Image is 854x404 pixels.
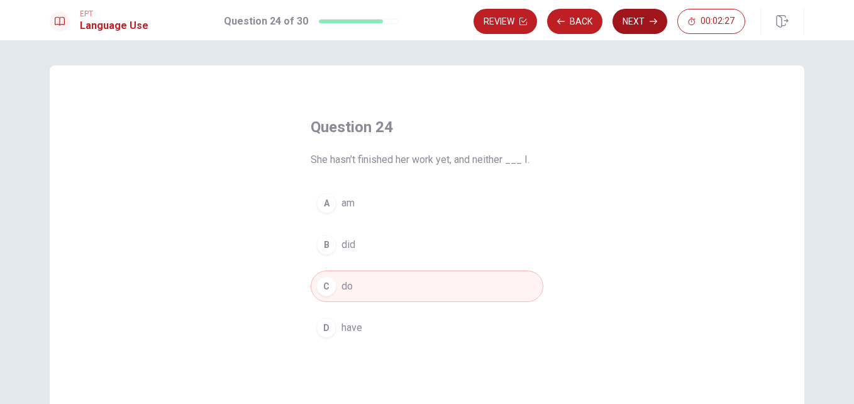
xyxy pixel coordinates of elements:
span: have [341,320,362,335]
button: Dhave [311,312,543,344]
span: did [341,237,355,252]
button: 00:02:27 [677,9,745,34]
span: EPT [80,9,148,18]
button: Bdid [311,229,543,261]
h1: Language Use [80,18,148,33]
h4: Question 24 [311,117,543,137]
span: She hasn’t finished her work yet, and neither ___ I. [311,152,543,167]
h1: Question 24 of 30 [224,14,308,29]
button: Aam [311,188,543,219]
div: A [316,193,336,213]
span: am [341,196,355,211]
div: B [316,235,336,255]
span: 00:02:27 [701,16,735,26]
button: Cdo [311,271,543,302]
span: do [341,279,353,294]
button: Review [474,9,537,34]
button: Back [547,9,602,34]
div: C [316,276,336,296]
div: D [316,318,336,338]
button: Next [613,9,667,34]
